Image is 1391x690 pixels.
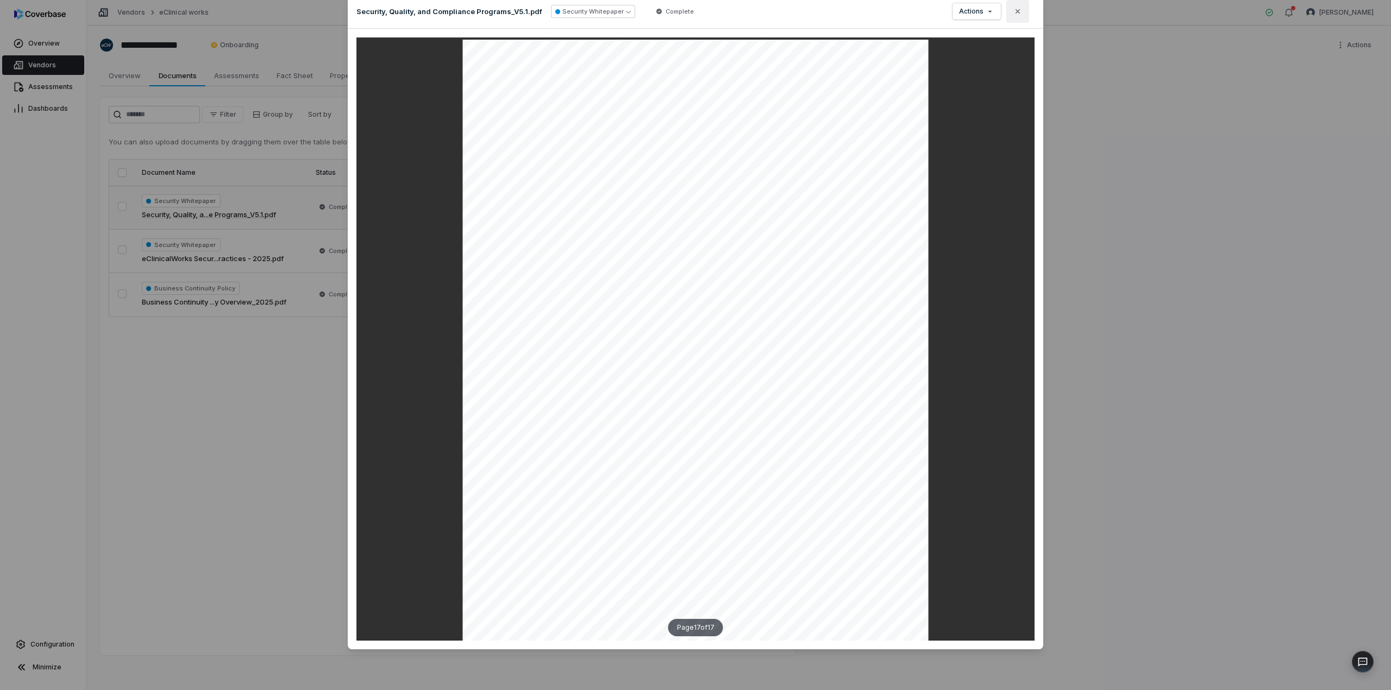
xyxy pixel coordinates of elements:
span: Actions [959,7,983,16]
div: Page 17 of 17 [668,619,723,636]
p: Security, Quality, and Compliance Programs_V5.1.pdf [356,7,542,16]
span: Complete [666,7,694,16]
button: Actions [953,3,1001,20]
button: Security Whitepaper [551,5,635,18]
